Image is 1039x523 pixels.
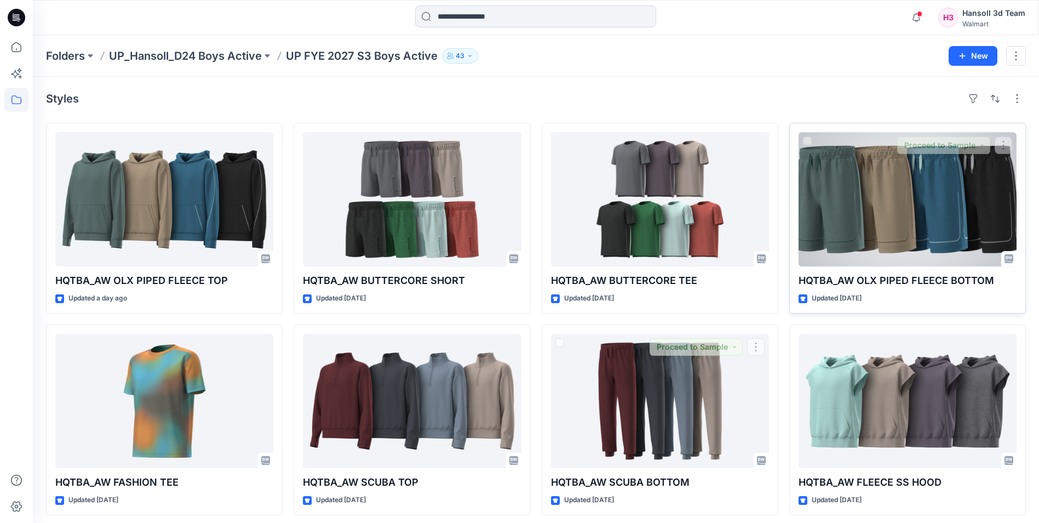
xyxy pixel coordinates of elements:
p: Updated [DATE] [812,293,862,304]
div: Walmart [962,20,1025,28]
a: HQTBA_AW BUTTERCORE SHORT [303,132,521,266]
p: UP FYE 2027 S3 Boys Active [286,48,438,64]
p: Updated [DATE] [564,494,614,506]
a: HQTBA_AW SCUBA BOTTOM [551,334,769,468]
button: New [949,46,997,66]
p: Updated [DATE] [68,494,118,506]
a: HQTBA_AW OLX PIPED FLEECE TOP [55,132,273,266]
p: HQTBA_AW OLX PIPED FLEECE BOTTOM [799,273,1017,288]
a: HQTBA_AW SCUBA TOP [303,334,521,468]
a: HQTBA_AW FLEECE SS HOOD [799,334,1017,468]
a: UP_Hansoll_D24 Boys Active [109,48,262,64]
p: HQTBA_AW FLEECE SS HOOD [799,475,1017,490]
a: HQTBA_AW BUTTERCORE TEE [551,132,769,266]
p: Updated [DATE] [316,494,366,506]
h4: Styles [46,92,79,105]
button: 43 [442,48,478,64]
a: Folders [46,48,85,64]
p: HQTBA_AW SCUBA BOTTOM [551,475,769,490]
p: 43 [456,50,464,62]
div: H3 [938,8,958,27]
p: Updated a day ago [68,293,127,304]
p: HQTBA_AW BUTTERCORE TEE [551,273,769,288]
p: HQTBA_AW BUTTERCORE SHORT [303,273,521,288]
p: Updated [DATE] [564,293,614,304]
p: HQTBA_AW OLX PIPED FLEECE TOP [55,273,273,288]
a: HQTBA_AW OLX PIPED FLEECE BOTTOM [799,132,1017,266]
p: Updated [DATE] [812,494,862,506]
p: HQTBA_AW FASHION TEE [55,475,273,490]
p: HQTBA_AW SCUBA TOP [303,475,521,490]
div: Hansoll 3d Team [962,7,1025,20]
p: Updated [DATE] [316,293,366,304]
a: HQTBA_AW FASHION TEE [55,334,273,468]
